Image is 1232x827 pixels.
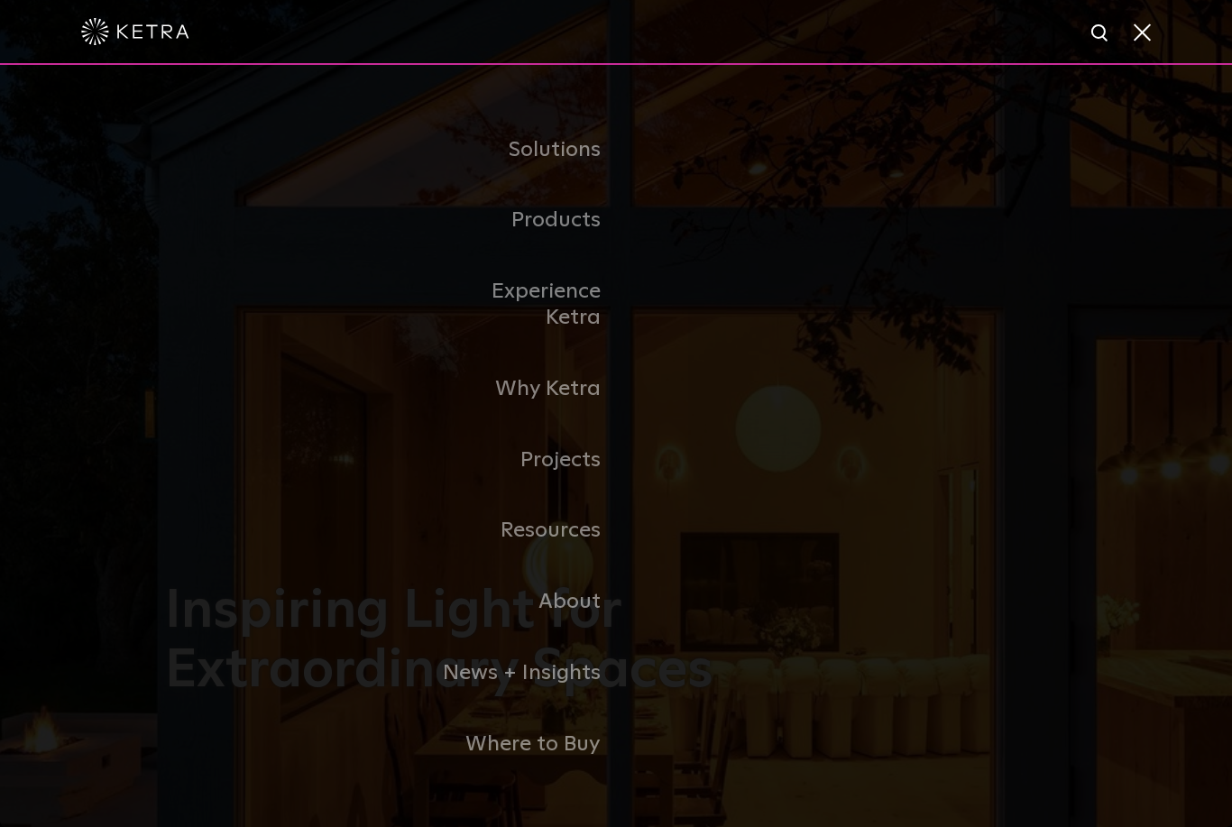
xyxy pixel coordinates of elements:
[431,566,616,638] a: About
[431,256,616,354] a: Experience Ketra
[431,425,616,496] a: Projects
[431,354,616,425] a: Why Ketra
[431,495,616,566] a: Resources
[431,185,616,256] a: Products
[1089,23,1112,45] img: search icon
[81,18,189,45] img: ketra-logo-2019-white
[431,115,616,186] a: Solutions
[431,709,616,780] a: Where to Buy
[431,115,801,780] div: Navigation Menu
[431,638,616,709] a: News + Insights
